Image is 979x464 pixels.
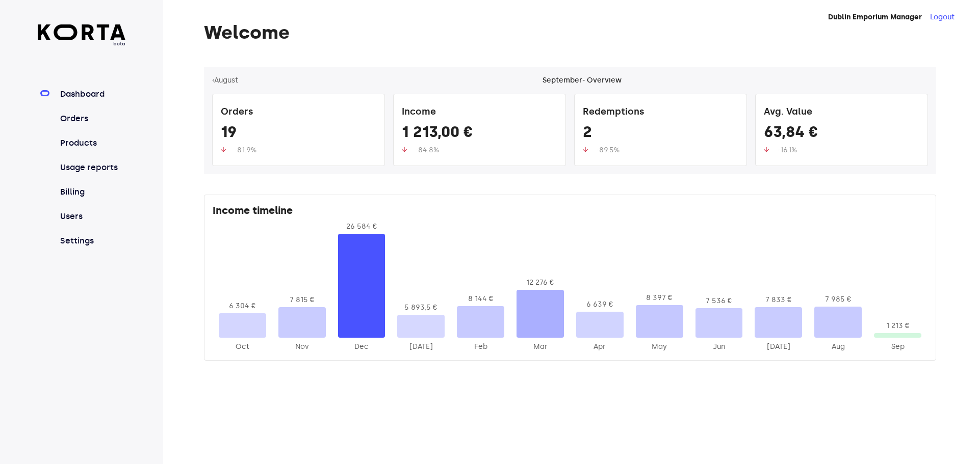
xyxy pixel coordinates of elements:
div: Orders [221,102,376,123]
div: 7 833 € [755,295,802,305]
div: 8 397 € [636,293,683,303]
span: beta [38,40,126,47]
div: 2025-Feb [457,342,504,352]
button: ‹August [212,75,238,86]
img: up [221,147,226,152]
img: up [764,147,769,152]
div: 2 [583,123,738,145]
span: -89.5% [596,146,620,154]
a: Orders [58,113,126,125]
div: Income timeline [213,203,928,222]
div: 6 304 € [219,301,266,311]
div: 1 213 € [874,321,921,331]
a: Settings [58,235,126,247]
a: beta [38,24,126,47]
div: 12 276 € [517,278,564,288]
div: 2024-Dec [338,342,385,352]
img: up [402,147,407,152]
div: 2025-Jul [755,342,802,352]
div: 2024-Oct [219,342,266,352]
div: 7 815 € [278,295,326,305]
div: 26 584 € [338,222,385,232]
div: 19 [221,123,376,145]
button: Logout [930,12,955,22]
strong: Dublin Emporium Manager [828,13,922,21]
a: Dashboard [58,88,126,100]
a: Products [58,137,126,149]
div: 6 639 € [576,299,624,310]
div: 1 213,00 € [402,123,557,145]
div: Avg. Value [764,102,919,123]
a: Users [58,210,126,223]
div: 2025-Jan [397,342,445,352]
div: 2025-Mar [517,342,564,352]
span: -16.1% [777,146,797,154]
a: Usage reports [58,161,126,174]
img: up [583,147,588,152]
a: Billing [58,186,126,198]
img: Korta [38,24,126,40]
span: -81.9% [234,146,256,154]
div: 2025-Aug [814,342,862,352]
div: 2025-Jun [695,342,743,352]
div: 2025-Apr [576,342,624,352]
div: September - Overview [543,75,622,86]
div: 63,84 € [764,123,919,145]
div: 2025-May [636,342,683,352]
div: Redemptions [583,102,738,123]
div: 7 536 € [695,296,743,306]
div: 8 144 € [457,294,504,304]
h1: Welcome [204,22,936,43]
div: 2025-Sep [874,342,921,352]
div: 7 985 € [814,294,862,305]
div: 5 893,5 € [397,303,445,313]
span: -84.8% [415,146,439,154]
div: Income [402,102,557,123]
div: 2024-Nov [278,342,326,352]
